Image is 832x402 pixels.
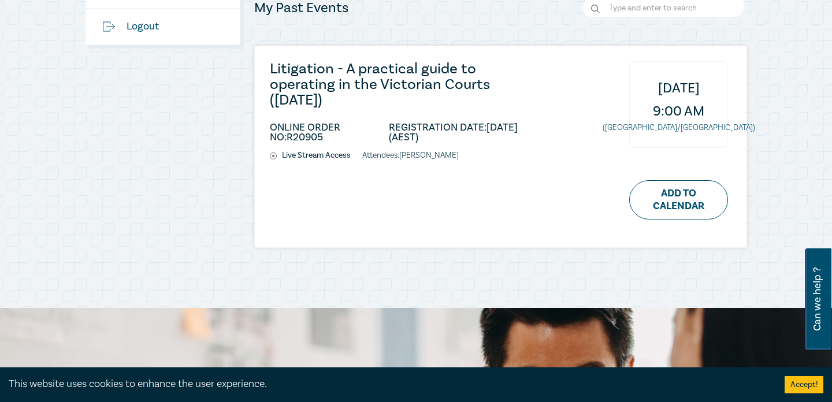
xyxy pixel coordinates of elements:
li: ONLINE ORDER NO: R20905 [270,122,389,142]
li: Attendees: [PERSON_NAME] [362,151,459,161]
a: Logout [86,9,240,44]
a: Add to Calendar [629,180,728,219]
span: 9:00 AM [653,100,704,123]
button: Accept cookies [785,376,823,393]
li: REGISTRATION DATE: [DATE] (AEST) [389,122,538,142]
span: Can we help ? [812,255,823,343]
a: Litigation - A practical guide to operating in the Victorian Courts ([DATE]) [270,61,539,108]
span: [DATE] [658,77,700,100]
div: This website uses cookies to enhance the user experience. [9,377,767,392]
li: Live Stream Access [270,151,362,161]
small: ([GEOGRAPHIC_DATA]/[GEOGRAPHIC_DATA]) [603,123,755,132]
